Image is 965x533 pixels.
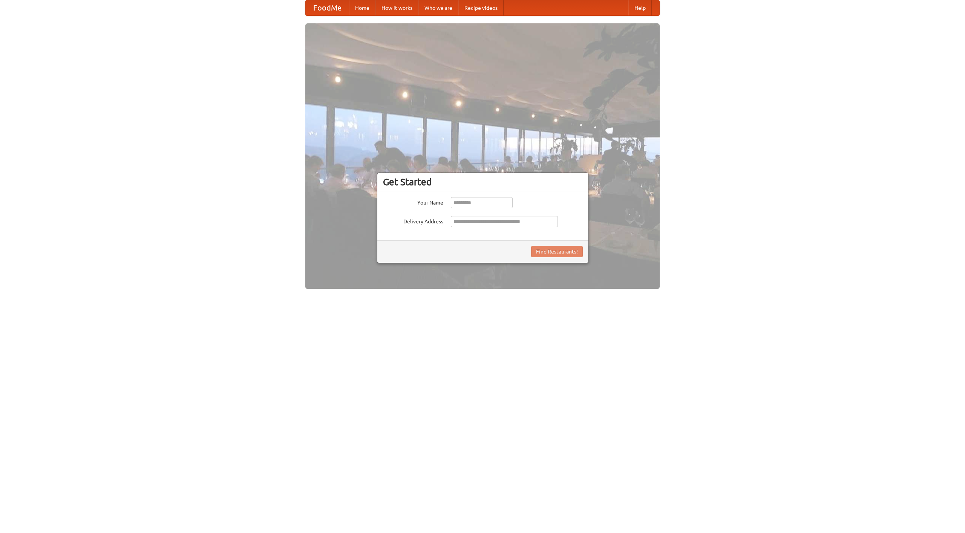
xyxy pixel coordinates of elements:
a: Help [628,0,652,15]
a: Who we are [418,0,458,15]
h3: Get Started [383,176,583,188]
a: Recipe videos [458,0,504,15]
a: Home [349,0,375,15]
button: Find Restaurants! [531,246,583,257]
a: FoodMe [306,0,349,15]
label: Delivery Address [383,216,443,225]
label: Your Name [383,197,443,206]
a: How it works [375,0,418,15]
